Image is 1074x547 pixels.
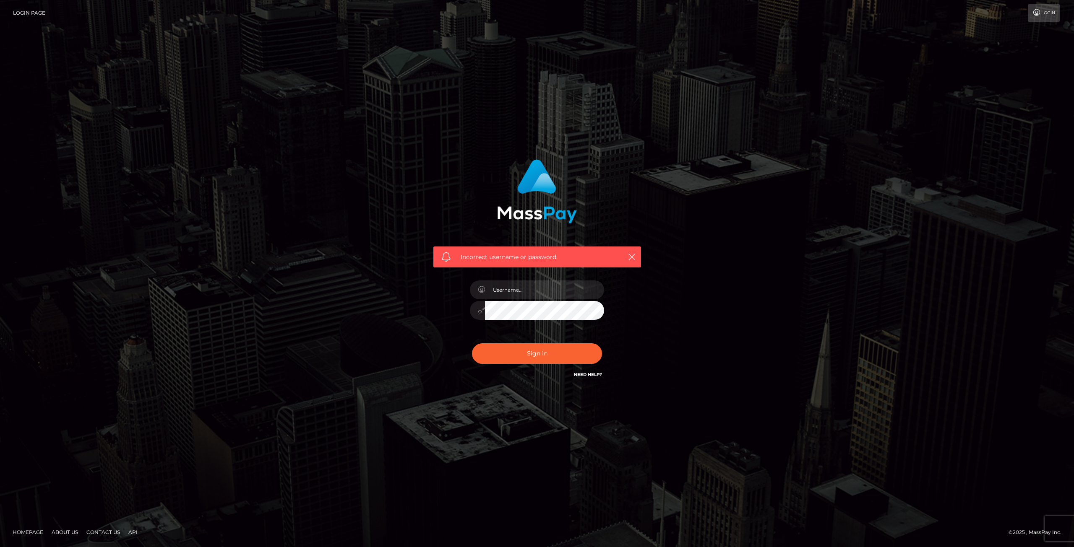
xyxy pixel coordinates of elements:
[9,526,47,539] a: Homepage
[125,526,141,539] a: API
[48,526,81,539] a: About Us
[472,343,602,364] button: Sign in
[461,253,614,262] span: Incorrect username or password.
[485,280,604,299] input: Username...
[574,372,602,377] a: Need Help?
[83,526,123,539] a: Contact Us
[1028,4,1060,22] a: Login
[497,159,577,223] img: MassPay Login
[1009,528,1068,537] div: © 2025 , MassPay Inc.
[13,4,45,22] a: Login Page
